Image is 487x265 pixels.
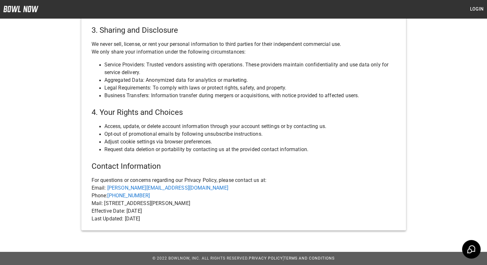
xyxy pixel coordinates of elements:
[92,176,396,184] p: For questions or concerns regarding our Privacy Policy, please contact us at:
[104,61,396,76] p: Service Providers: Trusted vendors assisting with operations. These providers maintain confidenti...
[92,107,396,117] h5: 4. Your Rights and Choices
[92,207,396,215] p: Effective Date: [DATE]
[3,6,38,12] img: logo
[104,130,396,138] p: Opt-out of promotional emails by following unsubscribe instructions.
[104,138,396,146] p: Adjust cookie settings via browser preferences.
[92,25,396,35] h5: 3. Sharing and Disclosure
[92,200,396,207] p: Mail: [STREET_ADDRESS][PERSON_NAME]
[92,192,396,200] p: Phone:
[104,84,396,92] p: Legal Requirements: To comply with laws or protect rights, safety, and property.
[107,185,228,191] a: [PERSON_NAME][EMAIL_ADDRESS][DOMAIN_NAME]
[249,256,283,261] a: Privacy Policy
[104,76,396,84] p: Aggregated Data: Anonymized data for analytics or marketing.
[92,161,396,171] h5: Contact Information
[284,256,335,261] a: Terms and Conditions
[104,123,396,130] p: Access, update, or delete account information through your account settings or by contacting us.
[107,192,150,199] a: [PHONE_NUMBER]
[104,146,396,153] p: Request data deletion or portability by contacting us at the provided contact information.
[92,48,396,56] p: We only share your information under the following circumstances:
[467,3,487,15] button: Login
[92,40,396,48] p: We never sell, license, or rent your personal information to third parties for their independent ...
[152,256,249,261] span: © 2022 BowlNow, Inc. All Rights Reserved.
[92,184,396,192] p: Email:
[104,92,396,99] p: Business Transfers: Information transfer during mergers or acquisitions, with notice provided to ...
[92,215,396,223] p: Last Updated: [DATE]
